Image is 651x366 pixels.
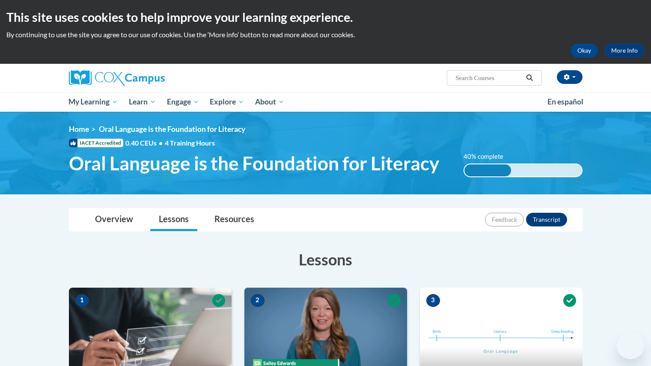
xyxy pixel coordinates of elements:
span: About [255,97,284,107]
h3: Lessons [69,249,583,270]
button: Okay [571,44,598,57]
a: En español [542,93,589,111]
span: Engage [167,97,199,107]
a: Cox Campus [69,70,232,86]
a: About [250,92,290,112]
button: Account Settings [557,70,583,84]
a: Learn [123,92,161,112]
div: Main menu [56,92,595,112]
span: My Learning [68,97,118,107]
p: By continuing to use the site you agree to our use of cookies. Use the ‘More info’ button to read... [6,30,645,39]
span: Oral Language is the Foundation for Literacy [99,125,245,134]
a: Resources [206,208,263,231]
a: Lessons [150,208,197,231]
a: My Learning [63,92,124,112]
button: Feedback [485,213,524,226]
a: Explore [204,92,250,112]
span: 1 [75,294,89,307]
button: Transcript [526,213,567,226]
span: 2 [251,294,265,307]
span: • [159,139,163,147]
img: Cox Campus [69,70,165,86]
span: IACET Accredited [69,139,123,147]
span: 0.40 CEUs [125,138,165,148]
input: Search Courses [455,73,523,83]
span: 4 Training Hours [165,139,215,147]
iframe: Button to launch messaging window [617,332,644,359]
span: En español [547,97,583,106]
span: 3 [426,294,440,307]
label: 40% complete [464,152,513,161]
span: Explore [210,97,244,107]
h2: This site uses cookies to help improve your learning experience. [6,9,645,26]
span: Learn [129,97,156,107]
button: Search [523,73,536,83]
a: More Info [604,44,645,57]
a: Home [69,125,89,134]
a: Overview [86,208,142,231]
span: Oral Language is the Foundation for Literacy [69,152,439,175]
a: Engage [161,92,205,112]
div: 40% complete [464,164,511,176]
